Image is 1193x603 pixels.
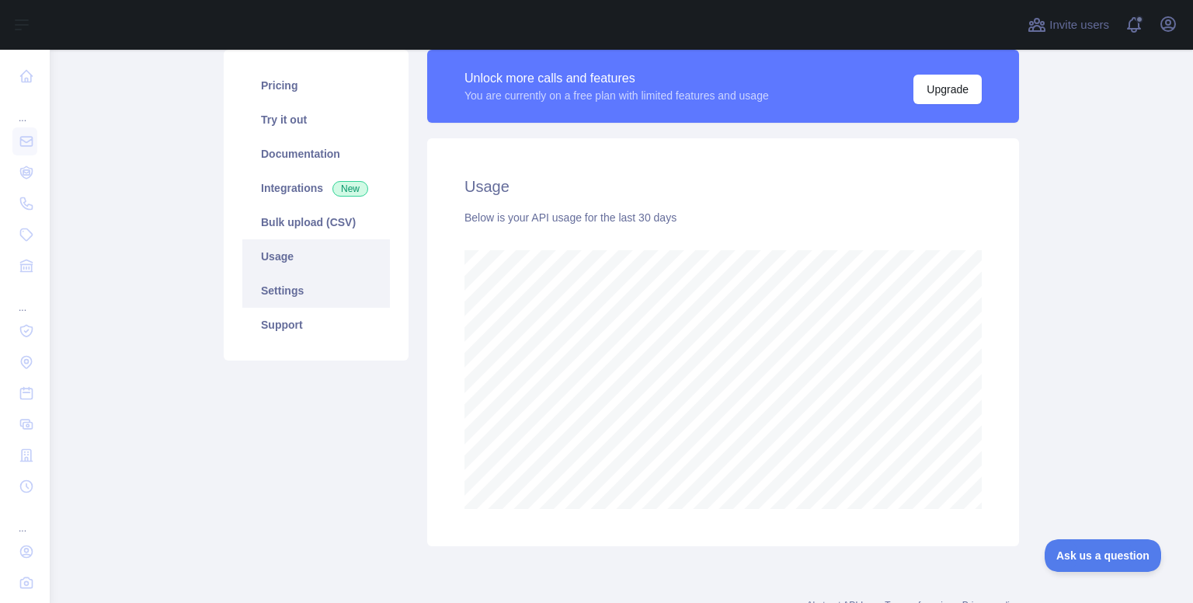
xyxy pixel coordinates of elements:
[913,75,982,104] button: Upgrade
[242,103,390,137] a: Try it out
[12,283,37,314] div: ...
[464,69,769,88] div: Unlock more calls and features
[464,88,769,103] div: You are currently on a free plan with limited features and usage
[242,68,390,103] a: Pricing
[242,137,390,171] a: Documentation
[242,205,390,239] a: Bulk upload (CSV)
[12,504,37,535] div: ...
[242,171,390,205] a: Integrations New
[242,274,390,308] a: Settings
[464,176,982,197] h2: Usage
[242,308,390,342] a: Support
[242,239,390,274] a: Usage
[12,93,37,124] div: ...
[1045,539,1162,572] iframe: Toggle Customer Support
[1049,16,1109,34] span: Invite users
[1024,12,1112,37] button: Invite users
[332,181,368,197] span: New
[464,210,982,225] div: Below is your API usage for the last 30 days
